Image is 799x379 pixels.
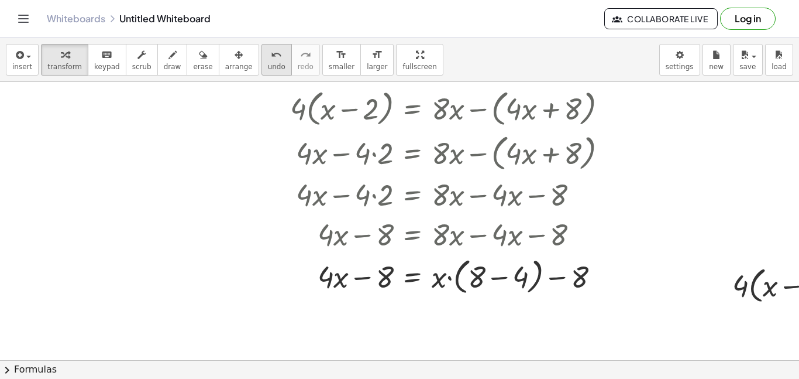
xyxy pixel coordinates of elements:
i: redo [300,48,311,62]
span: Collaborate Live [614,13,708,24]
button: transform [41,44,88,76]
span: fullscreen [402,63,436,71]
button: redoredo [291,44,320,76]
button: insert [6,44,39,76]
button: Collaborate Live [604,8,718,29]
span: load [772,63,787,71]
span: undo [268,63,285,71]
i: undo [271,48,282,62]
button: Log in [720,8,776,30]
button: format_sizelarger [360,44,394,76]
button: new [702,44,731,76]
span: keypad [94,63,120,71]
button: arrange [219,44,259,76]
a: Whiteboards [47,13,105,25]
i: keyboard [101,48,112,62]
button: undoundo [261,44,292,76]
button: format_sizesmaller [322,44,361,76]
span: redo [298,63,314,71]
span: draw [164,63,181,71]
button: erase [187,44,219,76]
span: new [709,63,724,71]
button: load [765,44,793,76]
i: format_size [336,48,347,62]
span: insert [12,63,32,71]
i: format_size [371,48,383,62]
button: keyboardkeypad [88,44,126,76]
button: draw [157,44,188,76]
button: scrub [126,44,158,76]
button: Toggle navigation [14,9,33,28]
span: arrange [225,63,253,71]
span: erase [193,63,212,71]
button: settings [659,44,700,76]
span: save [739,63,756,71]
span: transform [47,63,82,71]
span: scrub [132,63,151,71]
button: fullscreen [396,44,443,76]
button: save [733,44,763,76]
span: smaller [329,63,354,71]
span: larger [367,63,387,71]
span: settings [666,63,694,71]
